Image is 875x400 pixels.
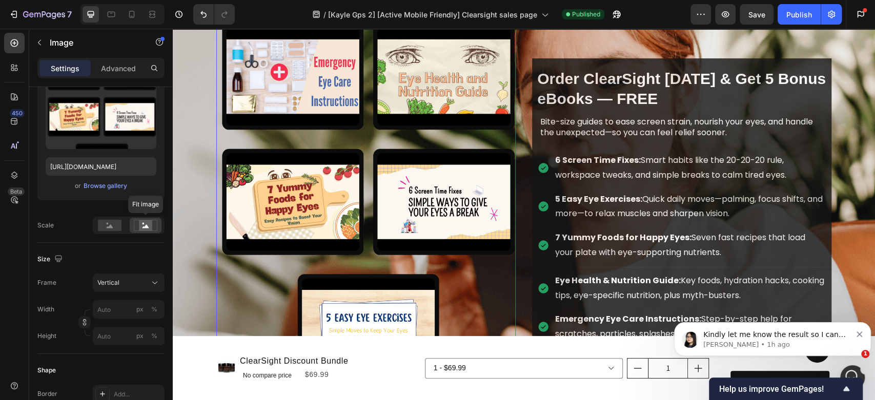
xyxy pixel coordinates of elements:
[180,4,198,23] div: Close
[382,125,468,137] strong: 6 Screen Time Fixes:
[16,117,160,147] div: The button doesn't work on Mobile since it is linked to Section 13 and this section is not displa...
[8,245,197,285] div: Pauline says…
[51,63,79,74] p: Settings
[778,4,821,25] button: Publish
[515,330,536,349] button: increment
[134,330,146,342] button: %
[84,181,127,191] div: Browse gallery
[45,292,189,312] div: never mind, let me activate section 13 on mobile as well and see if it works
[382,245,652,275] p: Key foods, hydration hacks, cooking tips, eye-specific nutrition, plus myth-busters.
[45,177,189,207] div: please can you switch it to mobile and link the mobile buttons to the order section
[8,187,25,196] div: Beta
[323,9,326,20] span: /
[382,202,652,231] p: Seven fast recipes that load your plate with eye-supporting nutrients.
[8,286,197,326] div: Radiella says…
[151,331,157,341] div: %
[50,5,116,13] h1: [PERSON_NAME]
[8,39,168,72] div: Kindly re-check it and set it to a section that displays on Mobile version
[65,322,73,330] button: Start recording
[46,157,156,176] input: https://example.com/image.jpg
[382,246,508,258] strong: Eye Health & Nutrition Guide:
[9,300,196,318] textarea: Message…
[382,124,652,154] p: Smart habits like the 20-20-20 rule, workspace tweaks, and simple breaks to calm tired eyes.
[7,4,26,24] button: go back
[740,4,774,25] button: Save
[37,305,54,314] label: Width
[96,86,189,96] div: is it working on your end?
[786,9,812,20] div: Publish
[8,111,197,171] div: Pauline says…
[8,171,197,215] div: Radiella says…
[382,203,519,215] strong: 7 Yummy Foods for Happy Eyes:
[748,10,765,19] span: Save
[93,327,165,345] input: px%
[50,13,123,23] p: Active in the last 15m
[37,389,57,398] div: Border
[364,41,653,78] span: Order ClearSight [DATE] & Get 5 Bonus eBooks — FREE
[176,318,192,334] button: Send a message…
[37,331,56,341] label: Height
[93,273,165,292] button: Vertical
[32,322,40,330] button: Emoji picker
[148,330,160,342] button: px
[37,278,56,287] label: Frame
[46,85,156,149] img: preview-image
[75,180,81,192] span: or
[114,390,162,399] div: Add...
[16,146,160,157] div: On Desktop/Tablet, it works normally
[193,4,235,25] div: Undo/Redo
[67,8,72,20] p: 7
[558,342,657,369] button: Add to cart
[83,181,128,191] button: Browse gallery
[382,163,652,193] p: Quick daily moves—palming, focus shifts, and more—to relax muscles and sharpen vision.
[160,4,180,24] button: Home
[587,348,627,363] div: Add to cart
[50,215,197,237] div: I've tried on my end, its not working
[16,251,160,271] div: May I know which section on Mobile is your order section?
[151,305,157,314] div: %
[37,252,65,266] div: Size
[475,330,515,349] input: quantity
[93,300,165,319] input: px%
[328,9,537,20] span: [Kayle Gps 2] [Active Mobile Friendly] Clearsight sales page
[382,164,470,176] strong: 5 Easy Eye Exercises:
[37,286,197,318] div: never mind, let me activate section 13 on mobile as well and see if it works
[382,283,652,313] p: Step-by-step help for scratches, particles, splashes, and when to seek urgent care.
[97,278,119,287] span: Vertical
[719,384,840,394] span: Help us improve GemPages!
[49,322,57,330] button: Gif picker
[136,331,144,341] div: px
[382,284,528,296] strong: Emergency Eye Care Instructions:
[8,215,197,245] div: Radiella says…
[37,221,54,230] div: Scale
[8,80,197,111] div: Radiella says…
[8,39,197,80] div: Pauline says…
[8,245,168,277] div: May I know which section on Mobile is your order section?
[58,221,189,231] div: I've tried on my end, its not working
[572,10,600,19] span: Published
[861,350,869,358] span: 1
[134,303,146,315] button: %
[455,330,475,349] button: decrement
[8,111,168,163] div: The button doesn't work on Mobile since it is linked to Section 13 and this section is not displa...
[16,322,24,330] button: Upload attachment
[368,88,650,110] p: Bite-size guides to ease screen strain, nourish your eyes, and handle the unexpected—so you can f...
[670,301,875,372] iframe: Intercom notifications message
[88,80,197,102] div: is it working on your end?
[29,6,46,22] img: Profile image for Pauline
[37,366,56,375] div: Shape
[840,365,865,390] iframe: Intercom live chat
[136,305,144,314] div: px
[719,383,852,395] button: Show survey - Help us improve GemPages!
[148,303,160,315] button: px
[4,4,76,25] button: 7
[50,36,137,49] p: Image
